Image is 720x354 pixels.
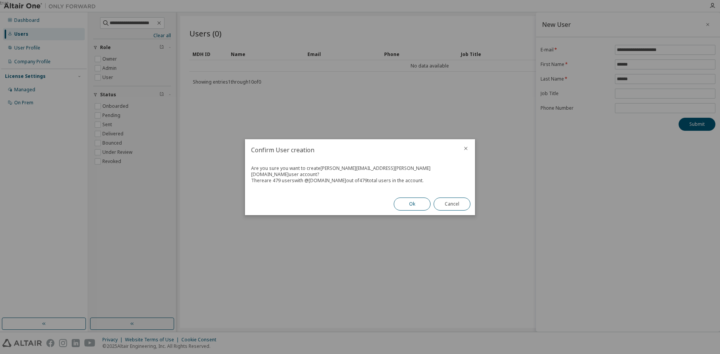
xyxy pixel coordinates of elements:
button: Ok [394,198,431,211]
h2: Confirm User creation [245,139,457,161]
div: There are 479 users with @ [DOMAIN_NAME] out of 479 total users in the account. [251,178,469,184]
div: Are you sure you want to create [PERSON_NAME][EMAIL_ADDRESS][PERSON_NAME][DOMAIN_NAME] user account? [251,165,469,178]
button: close [463,145,469,151]
button: Cancel [434,198,470,211]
